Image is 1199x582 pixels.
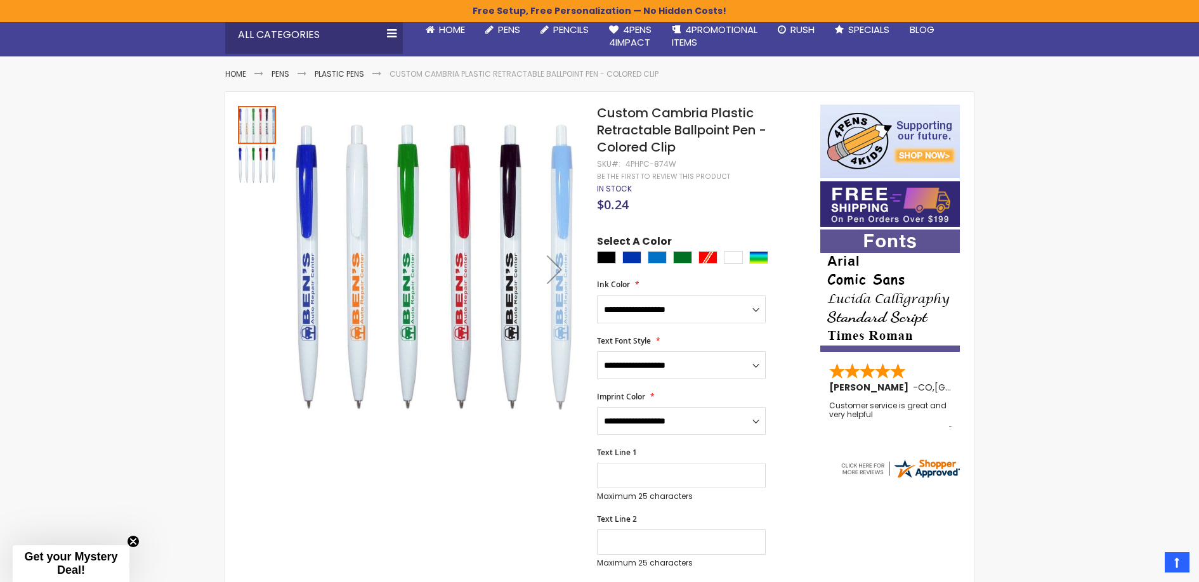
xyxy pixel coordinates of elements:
a: Plastic Pens [315,68,364,79]
span: Text Font Style [597,335,651,346]
div: Blue [622,251,641,264]
a: 4pens.com certificate URL [839,472,961,482]
img: Custom Cambria Plastic Retractable Ballpoint Pen - Colored Clip [290,123,580,413]
span: [GEOGRAPHIC_DATA] [934,381,1028,394]
li: Custom Cambria Plastic Retractable Ballpoint Pen - Colored Clip [390,69,658,79]
span: Pens [498,23,520,36]
span: Ink Color [597,279,630,290]
img: 4pens 4 kids [820,105,960,178]
div: White [724,251,743,264]
img: 4pens.com widget logo [839,457,961,480]
img: Custom Cambria Plastic Retractable Ballpoint Pen - Colored Clip [238,145,276,183]
img: font-personalization-examples [820,230,960,352]
span: Imprint Color [597,391,645,402]
a: 4Pens4impact [599,16,662,57]
span: Text Line 1 [597,447,637,458]
span: In stock [597,183,632,194]
a: Blog [900,16,945,44]
span: Pencils [553,23,589,36]
div: Customer service is great and very helpful [829,401,952,429]
a: Specials [825,16,900,44]
div: Assorted [749,251,768,264]
span: Select A Color [597,235,672,252]
span: [PERSON_NAME] [829,381,913,394]
a: Rush [768,16,825,44]
span: $0.24 [597,196,629,213]
a: Pens [272,68,289,79]
strong: SKU [597,158,620,169]
div: Get your Mystery Deal!Close teaser [13,545,129,582]
a: Home [225,68,246,79]
p: Maximum 25 characters [597,491,766,501]
div: Custom Cambria Plastic Retractable Ballpoint Pen - Colored Clip [238,105,277,144]
span: Rush [790,23,815,36]
a: Home [416,16,475,44]
img: Free shipping on orders over $199 [820,181,960,227]
p: Maximum 25 characters [597,558,766,568]
button: Close teaser [127,535,140,548]
a: Be the first to review this product [597,172,730,181]
span: 4PROMOTIONAL ITEMS [672,23,757,49]
span: - , [913,381,1028,394]
div: All Categories [225,16,403,54]
div: Availability [597,184,632,194]
a: Pencils [530,16,599,44]
a: Pens [475,16,530,44]
span: Home [439,23,465,36]
span: 4Pens 4impact [609,23,652,49]
span: Get your Mystery Deal! [24,550,117,576]
span: Blog [910,23,934,36]
span: Specials [848,23,889,36]
iframe: Google Customer Reviews [1094,548,1199,582]
div: Blue Light [648,251,667,264]
div: Custom Cambria Plastic Retractable Ballpoint Pen - Colored Clip [238,144,276,183]
span: Custom Cambria Plastic Retractable Ballpoint Pen - Colored Clip [597,104,766,156]
span: CO [918,381,933,394]
div: Green [673,251,692,264]
div: 4PHPC-874W [626,159,676,169]
span: Text Line 2 [597,514,637,524]
div: Black [597,251,616,264]
div: Next [529,105,580,434]
a: 4PROMOTIONALITEMS [662,16,768,57]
